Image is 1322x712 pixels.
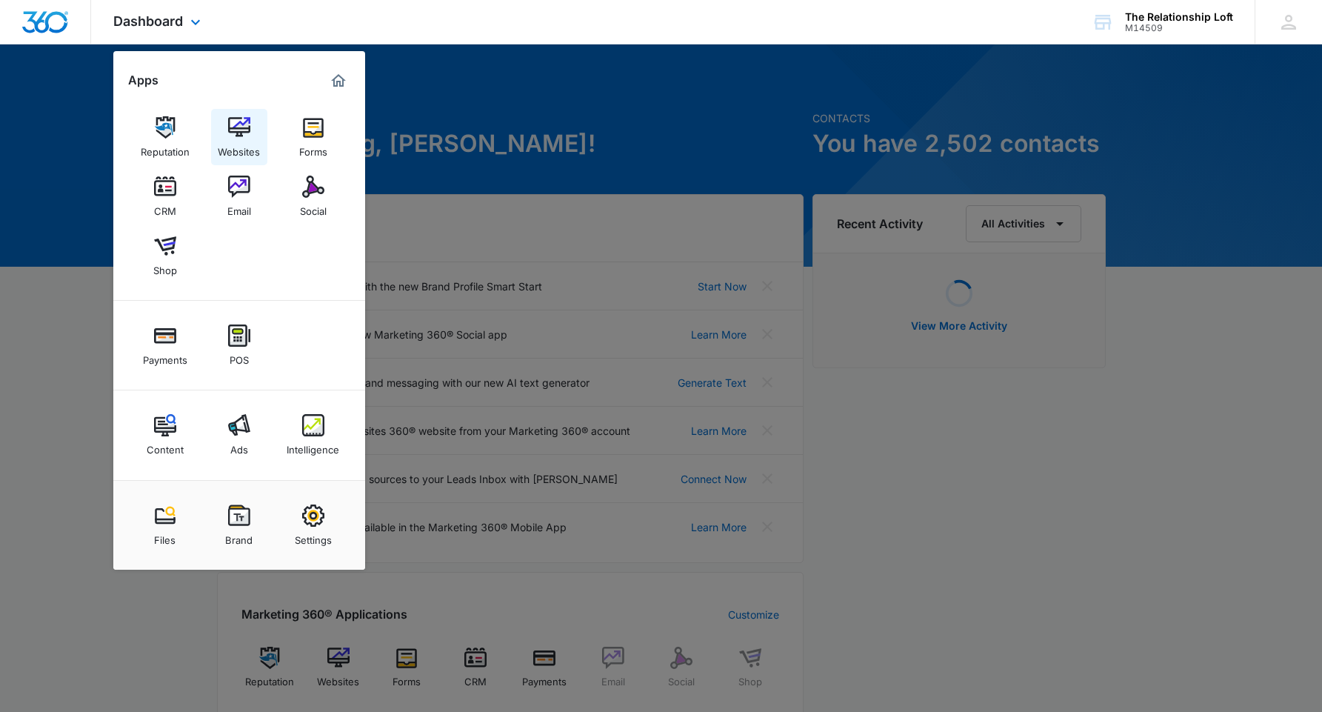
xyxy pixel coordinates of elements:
[154,198,176,217] div: CRM
[285,407,341,463] a: Intelligence
[230,347,249,366] div: POS
[154,527,176,546] div: Files
[300,198,327,217] div: Social
[143,347,187,366] div: Payments
[230,436,248,456] div: Ads
[1125,23,1233,33] div: account id
[327,69,350,93] a: Marketing 360® Dashboard
[285,109,341,165] a: Forms
[227,198,251,217] div: Email
[299,139,327,158] div: Forms
[211,109,267,165] a: Websites
[285,168,341,224] a: Social
[137,317,193,373] a: Payments
[137,227,193,284] a: Shop
[137,497,193,553] a: Files
[211,168,267,224] a: Email
[113,13,183,29] span: Dashboard
[1125,11,1233,23] div: account name
[211,317,267,373] a: POS
[285,497,341,553] a: Settings
[141,139,190,158] div: Reputation
[211,497,267,553] a: Brand
[128,73,158,87] h2: Apps
[287,436,339,456] div: Intelligence
[225,527,253,546] div: Brand
[295,527,332,546] div: Settings
[137,168,193,224] a: CRM
[147,436,184,456] div: Content
[137,407,193,463] a: Content
[218,139,260,158] div: Websites
[137,109,193,165] a: Reputation
[211,407,267,463] a: Ads
[153,257,177,276] div: Shop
